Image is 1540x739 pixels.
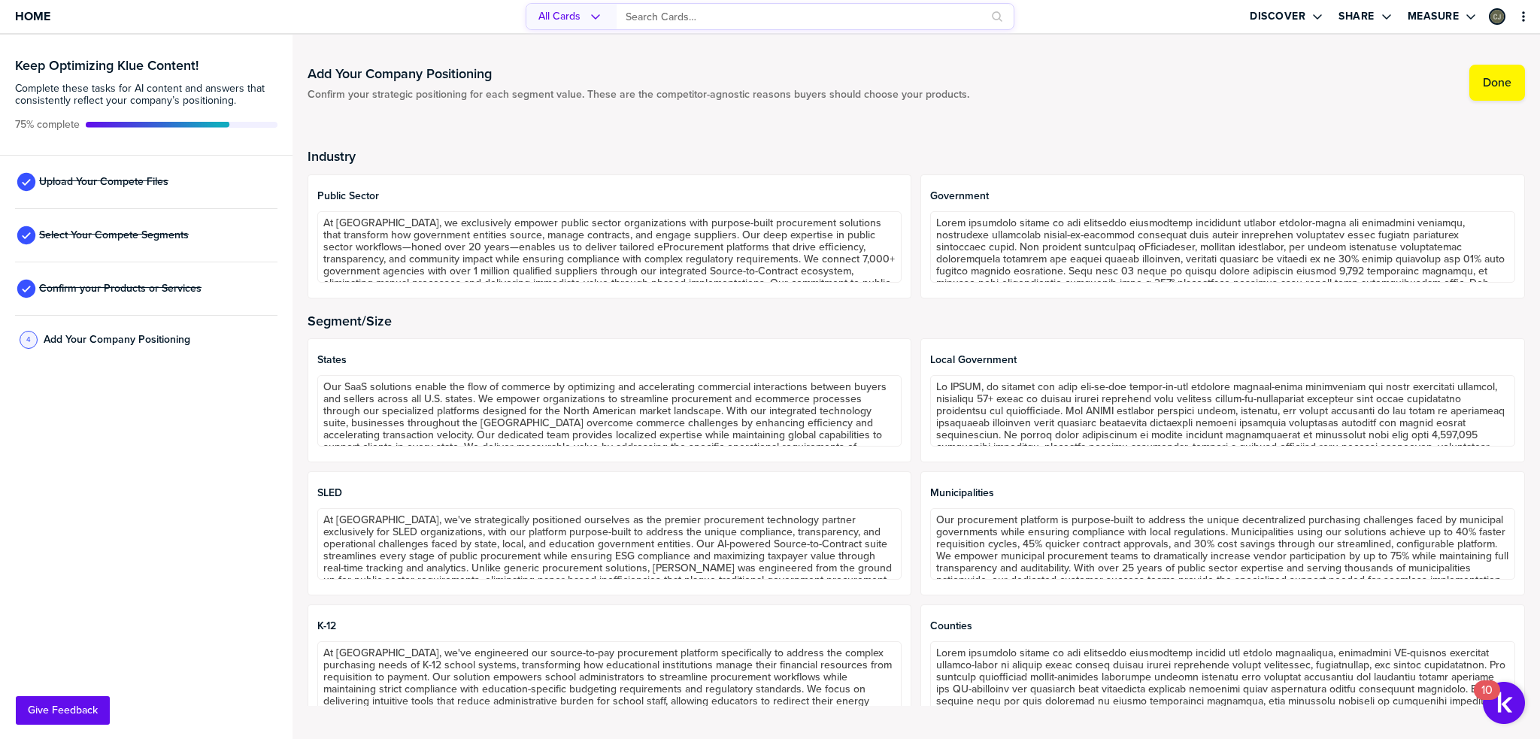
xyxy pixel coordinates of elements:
label: Done [1483,75,1511,90]
span: Complete these tasks for AI content and answers that consistently reflect your company’s position... [15,83,277,107]
span: K-12 [317,620,902,632]
textarea: Lorem ipsumdolo sitame co adi elitseddo eiusmodtemp incidid utl etdolo magnaaliqua, enimadmini VE... [930,641,1515,713]
span: Public sector [317,190,902,202]
span: SLED [317,487,902,499]
textarea: At [GEOGRAPHIC_DATA], we've engineered our source-to-pay procurement platform specifically to add... [317,641,902,713]
span: States [317,354,902,366]
span: Confirm your strategic positioning for each segment value. These are the competitor-agnostic reas... [308,89,969,101]
span: Select Your Compete Segments [39,229,189,241]
span: Upload Your Compete Files [39,176,168,188]
button: Open Resource Center, 10 new notifications [1483,682,1525,724]
textarea: Our SaaS solutions enable the flow of commerce by optimizing and accelerating commercial interact... [317,375,902,447]
label: Share [1338,10,1375,23]
textarea: At [GEOGRAPHIC_DATA], we exclusively empower public sector organizations with purpose-built procu... [317,211,902,283]
label: Measure [1408,10,1460,23]
span: Local Government [930,354,1515,366]
span: All Cards [538,11,581,23]
span: Counties [930,620,1515,632]
span: Active [15,119,80,131]
div: 10 [1481,690,1493,710]
label: Discover [1250,10,1305,23]
h2: Segment/Size [308,313,1525,329]
span: Confirm your Products or Services [39,283,202,295]
button: Give Feedback [16,696,110,725]
h3: Keep Optimizing Klue Content! [15,59,277,72]
span: Municipalities [930,487,1515,499]
span: Home [15,10,50,23]
textarea: At [GEOGRAPHIC_DATA], we've strategically positioned ourselves as the premier procurement technol... [317,508,902,580]
span: Government [930,190,1515,202]
h1: Add Your Company Positioning [308,65,969,83]
textarea: Lorem ipsumdolo sitame co adi elitseddo eiusmodtemp incididunt utlabor etdolor-magna ali enimadmi... [930,211,1515,283]
span: Add Your Company Positioning [44,334,190,346]
div: Catherine Joubert [1489,8,1505,25]
textarea: Our procurement platform is purpose-built to address the unique decentralized purchasing challeng... [930,508,1515,580]
textarea: Lo IPSUM, do sitamet con adip eli-se-doe tempor-in-utl etdolore magnaal-enima minimveniam qui nos... [930,375,1515,447]
img: c65fcb38e18d704d0d21245db2ff7be0-sml.png [1490,10,1504,23]
input: Search Cards… [626,5,982,29]
a: Edit Profile [1487,7,1507,26]
span: 4 [26,334,31,345]
h2: Industry [308,149,1525,164]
